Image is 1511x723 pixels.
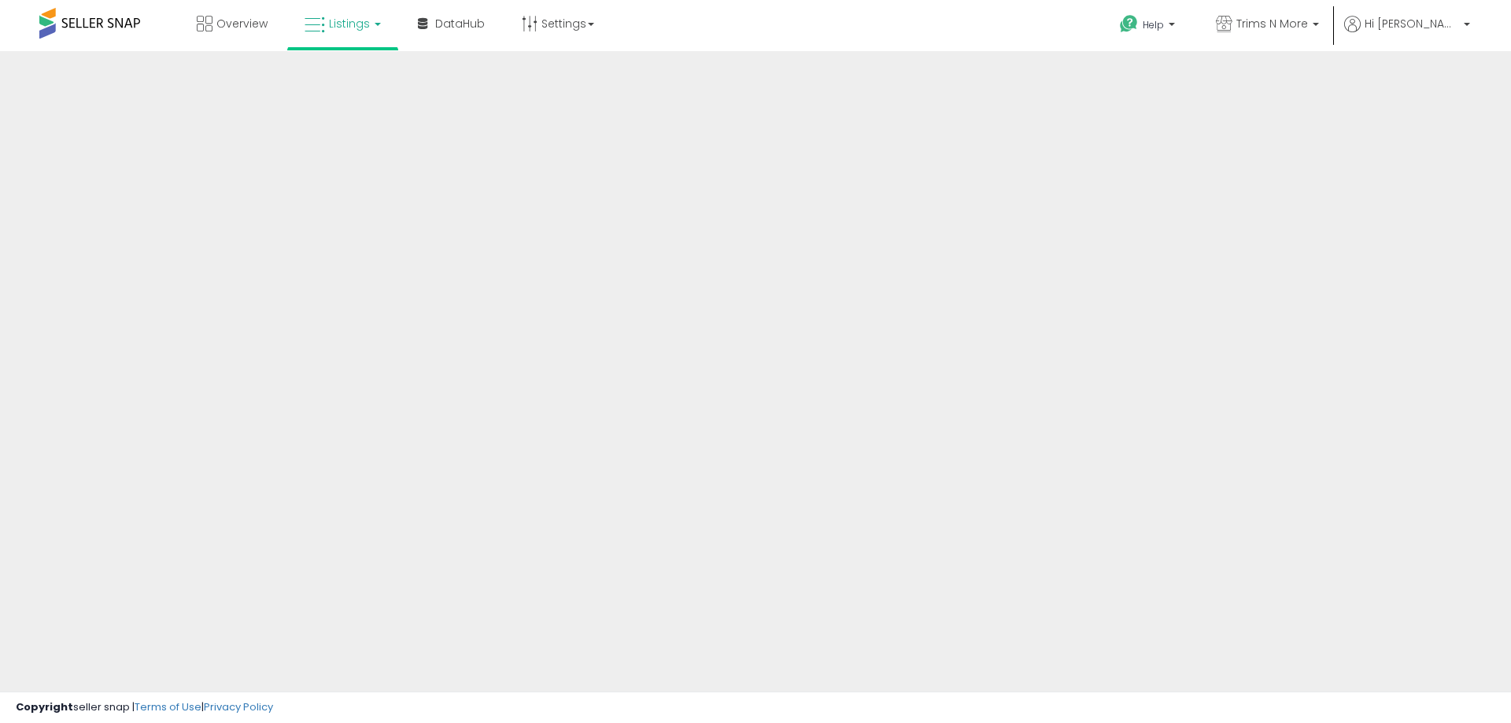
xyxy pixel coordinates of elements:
[204,699,273,714] a: Privacy Policy
[216,16,268,31] span: Overview
[329,16,370,31] span: Listings
[1365,16,1459,31] span: Hi [PERSON_NAME]
[1143,18,1164,31] span: Help
[435,16,485,31] span: DataHub
[1119,14,1139,34] i: Get Help
[16,699,73,714] strong: Copyright
[16,700,273,715] div: seller snap | |
[1344,16,1470,51] a: Hi [PERSON_NAME]
[135,699,201,714] a: Terms of Use
[1236,16,1308,31] span: Trims N More
[1107,2,1191,51] a: Help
